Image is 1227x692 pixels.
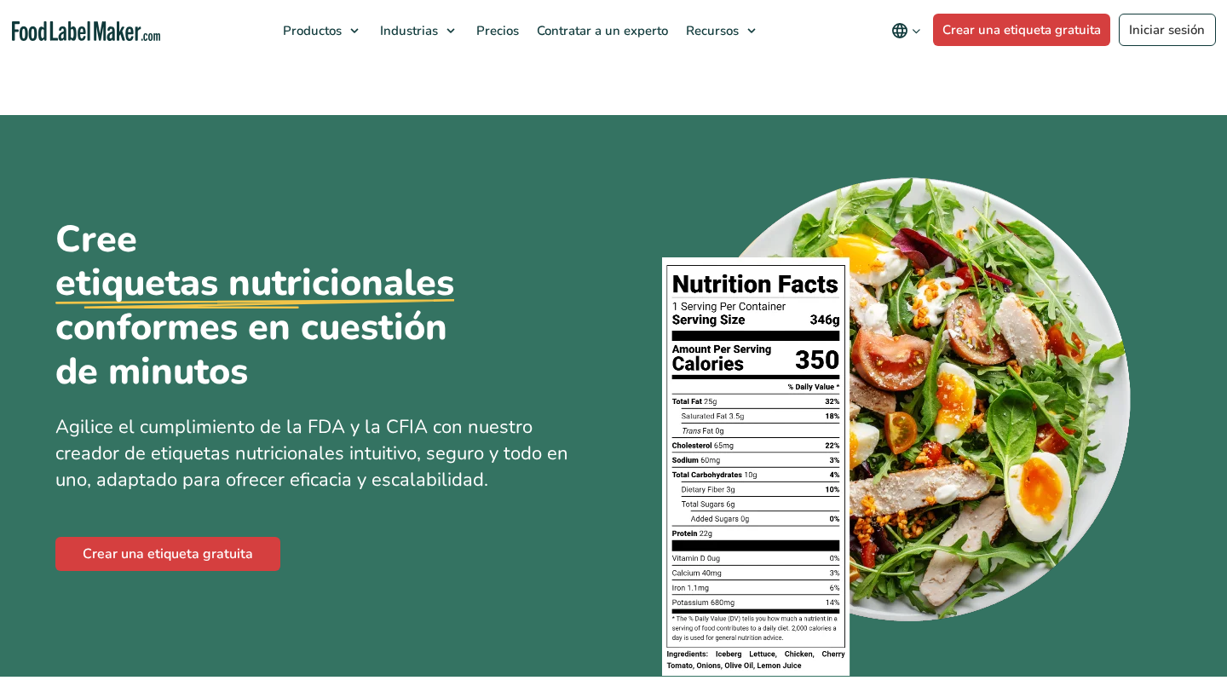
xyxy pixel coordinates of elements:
u: etiquetas nutricionales [55,261,454,305]
a: Iniciar sesión [1119,14,1216,46]
span: Agilice el cumplimiento de la FDA y la CFIA con nuestro creador de etiquetas nutricionales intuit... [55,414,568,493]
span: Industrias [375,22,440,39]
span: Productos [278,22,343,39]
span: Contratar a un experto [532,22,670,39]
img: Un plato de comida con una etiqueta de información nutricional encima. [662,166,1137,677]
a: Crear una etiqueta gratuita [933,14,1111,46]
a: Crear una etiqueta gratuita [55,537,280,571]
h1: Cree conformes en cuestión de minutos [55,217,498,394]
button: Change language [879,14,933,48]
span: Precios [471,22,521,39]
a: Food Label Maker homepage [12,21,160,41]
span: Recursos [681,22,740,39]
